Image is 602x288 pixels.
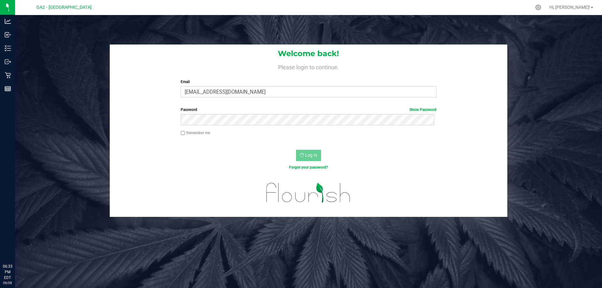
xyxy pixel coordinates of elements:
[5,45,11,51] inline-svg: Inventory
[3,264,12,280] p: 06:33 PM EDT
[305,153,317,158] span: Log In
[409,107,436,112] a: Show Password
[5,59,11,65] inline-svg: Outbound
[110,63,507,70] h4: Please login to continue.
[181,131,185,135] input: Remember me
[289,165,328,170] a: Forgot your password?
[110,50,507,58] h1: Welcome back!
[181,79,436,85] label: Email
[5,72,11,78] inline-svg: Retail
[3,280,12,285] p: 09/28
[5,32,11,38] inline-svg: Inbound
[534,4,542,10] div: Manage settings
[296,150,321,161] button: Log In
[181,107,197,112] span: Password
[5,18,11,24] inline-svg: Analytics
[36,5,92,10] span: GA2 - [GEOGRAPHIC_DATA]
[259,177,358,209] img: flourish_logo.svg
[549,5,590,10] span: Hi, [PERSON_NAME]!
[5,86,11,92] inline-svg: Reports
[181,130,210,136] label: Remember me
